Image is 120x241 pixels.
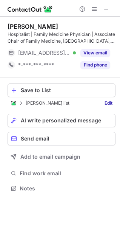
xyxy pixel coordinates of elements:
img: ContactOut [11,100,17,106]
button: Notes [8,183,115,194]
button: Save to List [8,83,115,97]
span: [EMAIL_ADDRESS][DOMAIN_NAME] [18,49,70,56]
a: Edit [102,99,115,107]
span: Find work email [20,170,112,177]
div: Hospitalist | Family Medicine Physician | Associate Chair of Family Medicine, [GEOGRAPHIC_DATA], ... [8,31,115,45]
button: Reveal Button [80,61,110,69]
span: Notes [20,185,112,192]
button: Reveal Button [80,49,110,57]
span: Send email [21,136,49,142]
div: [PERSON_NAME] [8,23,58,30]
span: Add to email campaign [20,154,80,160]
button: AI write personalized message [8,114,115,127]
button: Send email [8,132,115,145]
span: AI write personalized message [21,117,101,124]
p: [PERSON_NAME] list [26,100,69,106]
div: Save to List [21,87,112,93]
img: ContactOut v5.3.10 [8,5,53,14]
button: Add to email campaign [8,150,115,164]
button: Find work email [8,168,115,179]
